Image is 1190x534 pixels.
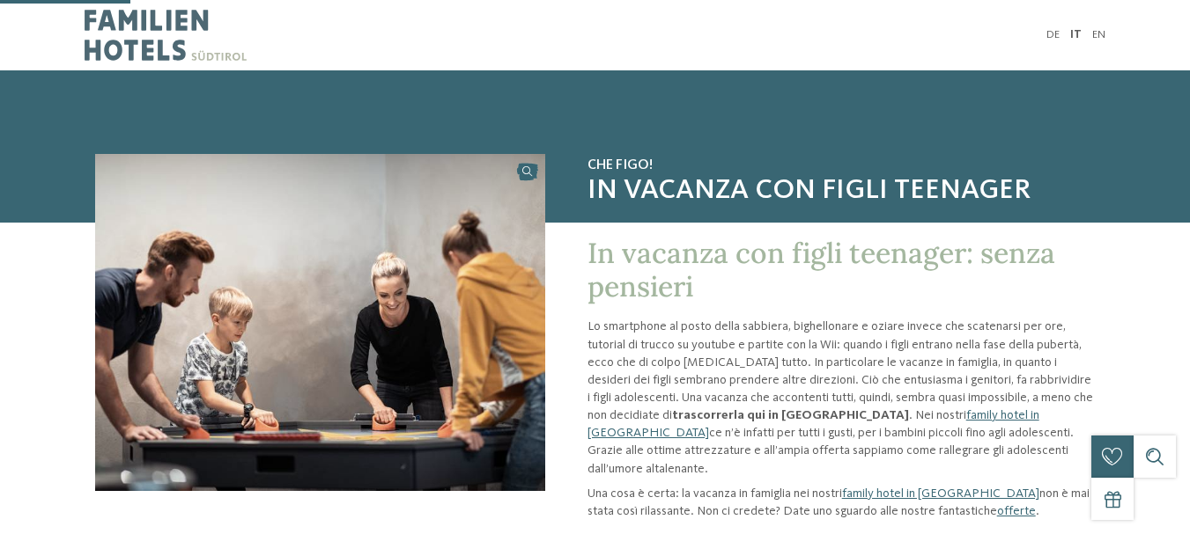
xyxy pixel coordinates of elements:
[588,174,1096,208] span: In vacanza con figli teenager
[588,235,1055,304] span: In vacanza con figli teenager: senza pensieri
[1092,29,1105,40] a: EN
[588,485,1096,520] p: Una cosa è certa: la vacanza in famiglia nei nostri non è mai stata così rilassante. Non ci crede...
[588,318,1096,477] p: Lo smartphone al posto della sabbiera, bighellonare e oziare invece che scatenarsi per ore, tutor...
[997,505,1036,517] a: offerte
[588,157,1096,174] span: Che figo!
[95,154,545,491] img: Progettate delle vacanze con i vostri figli teenager?
[842,487,1039,500] a: family hotel in [GEOGRAPHIC_DATA]
[672,409,909,421] strong: trascorrerla qui in [GEOGRAPHIC_DATA]
[1070,29,1082,40] a: IT
[1046,29,1060,40] a: DE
